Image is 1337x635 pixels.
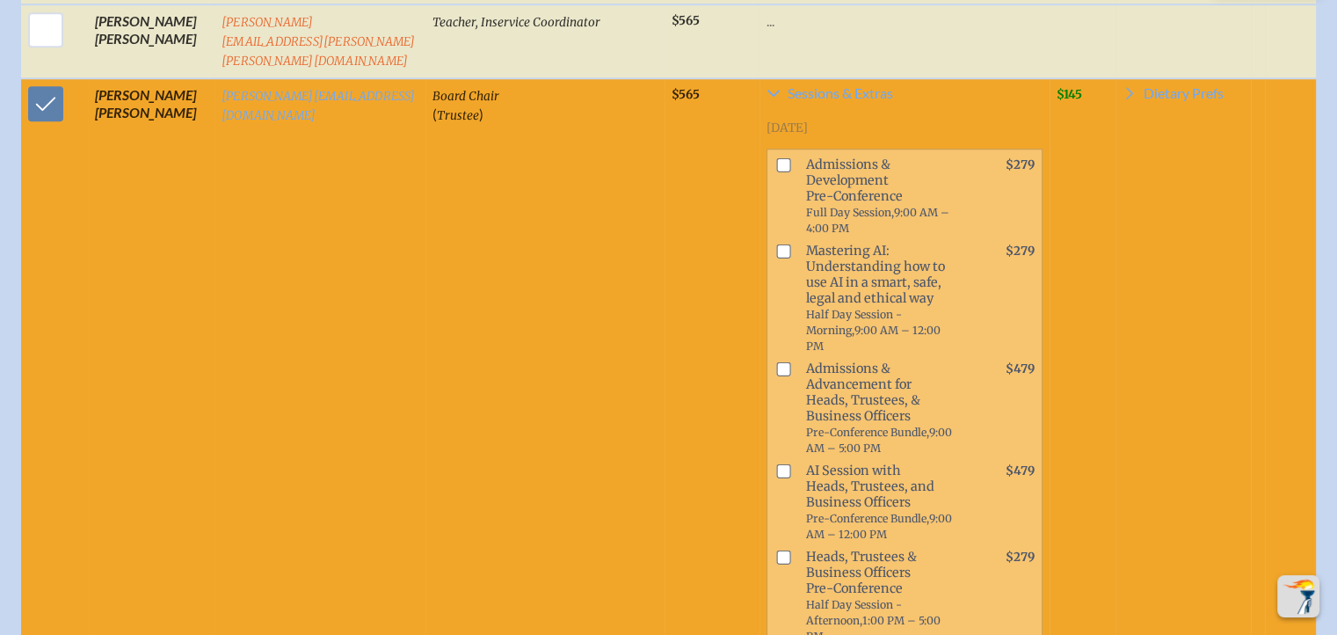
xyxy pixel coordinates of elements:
[799,459,964,545] span: AI Session with Heads, Trustees, and Business Officers
[806,426,929,439] span: Pre-Conference Bundle,
[806,206,894,219] span: Full Day Session,
[222,15,416,69] a: [PERSON_NAME][EMAIL_ADDRESS][PERSON_NAME][PERSON_NAME][DOMAIN_NAME]
[479,106,483,122] span: )
[1123,86,1224,107] a: Dietary Prefs
[1006,244,1035,259] span: $279
[672,87,700,102] span: $565
[767,120,808,135] span: [DATE]
[1006,550,1035,565] span: $279
[432,89,499,104] span: Board Chair
[806,598,902,627] span: Half Day Session - Afternoon,
[1057,87,1082,102] span: $145
[767,86,1043,107] a: Sessions & Extras
[799,357,964,459] span: Admissions & Advancement for Heads, Trustees, & Business Officers
[806,324,941,353] span: 9:00 AM – 12:00 PM
[1281,579,1316,614] img: To the top
[767,12,1043,30] p: ...
[222,89,416,123] a: [PERSON_NAME][EMAIL_ADDRESS][DOMAIN_NAME]
[806,512,929,525] span: Pre-Conference Bundle,
[1006,157,1035,172] span: $279
[88,4,214,78] td: [PERSON_NAME] [PERSON_NAME]
[799,153,964,239] span: Admissions & Development Pre-Conference
[788,86,893,100] span: Sessions & Extras
[1006,361,1035,376] span: $479
[1144,86,1224,100] span: Dietary Prefs
[1277,575,1319,617] button: Scroll Top
[799,239,964,357] span: Mastering AI: Understanding how to use AI in a smart, safe, legal and ethical way
[432,106,437,122] span: (
[806,308,902,337] span: Half Day Session - Morning,
[1006,463,1035,478] span: $479
[437,108,479,123] span: Trustee
[672,13,700,28] span: $565
[432,15,600,30] span: Teacher, Inservice Coordinator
